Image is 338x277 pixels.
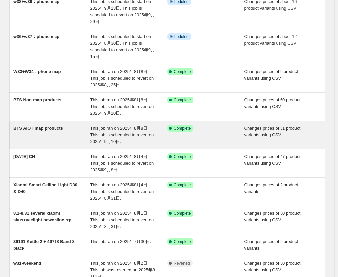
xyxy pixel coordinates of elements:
[90,239,151,244] span: This job ran on 2025年7月30日.
[90,154,154,172] span: This job ran on 2025年8月4日. This job is scheduled to revert on 2025年9月8日.
[90,97,154,116] span: This job ran on 2025年8月8日. This job is scheduled to revert on 2025年9月10日.
[174,261,190,266] span: Reverted
[90,126,154,144] span: This job ran on 2025年8月8日. This job is scheduled to revert on 2025年9月10日.
[174,69,191,74] span: Complete
[13,261,41,266] span: w31-weekend
[244,34,297,46] span: Changes prices of about 12 product variants using CSV
[90,211,154,229] span: This job ran on 2025年8月1日. This job is scheduled to revert on 2025年8月31日.
[174,154,191,159] span: Complete
[174,97,191,103] span: Complete
[174,182,191,188] span: Complete
[13,97,61,102] span: BTS Non-map products
[244,211,301,222] span: Changes prices of 50 product variants using CSV
[90,182,154,201] span: This job ran on 2025年8月4日. This job is scheduled to revert on 2025年8月31日.
[13,126,63,131] span: BTS AIOT map products
[90,69,154,87] span: This job ran on 2025年8月8日. This job is scheduled to revert on 2025年8月25日.
[244,69,298,81] span: Changes prices of 9 product variants using CSV
[13,154,35,159] span: [DATE] CN
[244,126,301,137] span: Changes prices of 51 product variants using CSV
[244,182,298,194] span: Changes prices of 2 product variants
[13,182,77,194] span: Xiaomi Smart Ceiling Light D30 & D40
[174,126,191,131] span: Complete
[244,261,301,272] span: Changes prices of 30 product variants using CSV
[244,154,301,166] span: Changes prices of 47 product variants using CSV
[13,69,61,74] span: W33+W34：phone map
[244,239,298,251] span: Changes prices of 2 product variants
[13,34,59,39] span: w36+w37：phone map
[90,34,155,59] span: This job is scheduled to start on 2025年8月30日. This job is scheduled to revert on 2025年9月15日.
[244,97,301,109] span: Changes prices of 60 product variants using CSV
[13,239,75,251] span: 39191 Kettle 2 + 46718 Band 8 black
[174,211,191,216] span: Complete
[170,34,189,39] span: Scheduled
[174,239,191,244] span: Complete
[13,211,71,222] span: 8.1-8.31 several xiaomi skus+yeelight newonline rrp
